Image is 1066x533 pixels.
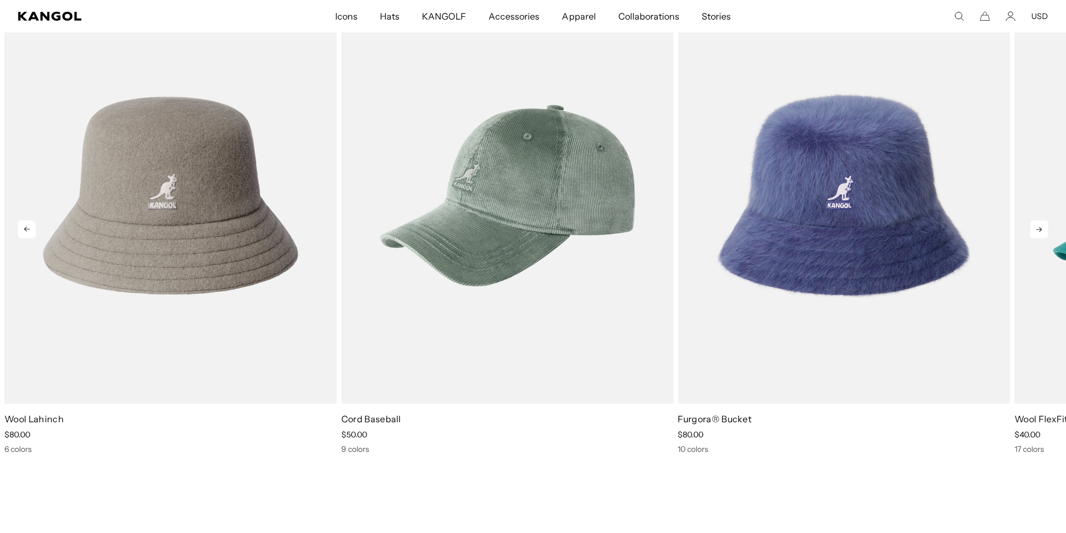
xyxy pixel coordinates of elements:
div: 10 colors [678,444,1010,454]
summary: Search here [954,11,964,21]
span: $40.00 [1015,430,1040,440]
span: $80.00 [678,430,703,440]
p: Furgora® Bucket [678,413,1010,425]
p: Cord Baseball [341,413,674,425]
button: USD [1031,11,1048,21]
a: Kangol [18,12,222,21]
div: 9 colors [341,444,674,454]
a: Account [1006,11,1016,21]
div: 6 colors [4,444,337,454]
button: Cart [980,11,990,21]
span: $80.00 [4,430,30,440]
p: Wool Lahinch [4,413,337,425]
span: $50.00 [341,430,367,440]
